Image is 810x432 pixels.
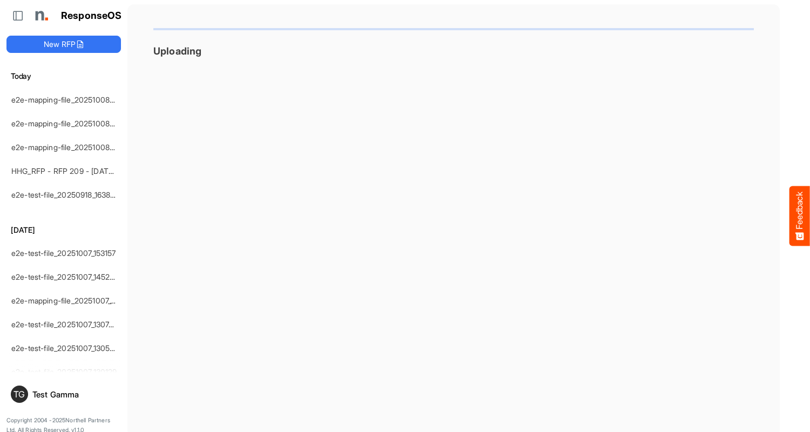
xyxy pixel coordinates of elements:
[30,5,51,26] img: Northell
[13,390,25,399] span: TG
[6,224,121,236] h6: [DATE]
[11,343,120,353] a: e2e-test-file_20251007_130500
[11,166,200,175] a: HHG_RFP - RFP 209 - [DATE] - ROS TEST 3 (LITE) (2)
[11,248,116,258] a: e2e-test-file_20251007_153157
[6,70,121,82] h6: Today
[11,143,136,152] a: e2e-mapping-file_20251008_131648
[32,390,117,399] div: Test Gamma
[11,320,118,329] a: e2e-test-file_20251007_130749
[789,186,810,246] button: Feedback
[61,10,122,22] h1: ResponseOS
[11,296,133,305] a: e2e-mapping-file_20251007_133137
[11,95,135,104] a: e2e-mapping-file_20251008_132815
[6,36,121,53] button: New RFP
[11,190,140,199] a: e2e-test-file_20250918_163829 (1) (2)
[11,272,119,281] a: e2e-test-file_20251007_145239
[11,119,135,128] a: e2e-mapping-file_20251008_131856
[153,45,754,57] h3: Uploading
